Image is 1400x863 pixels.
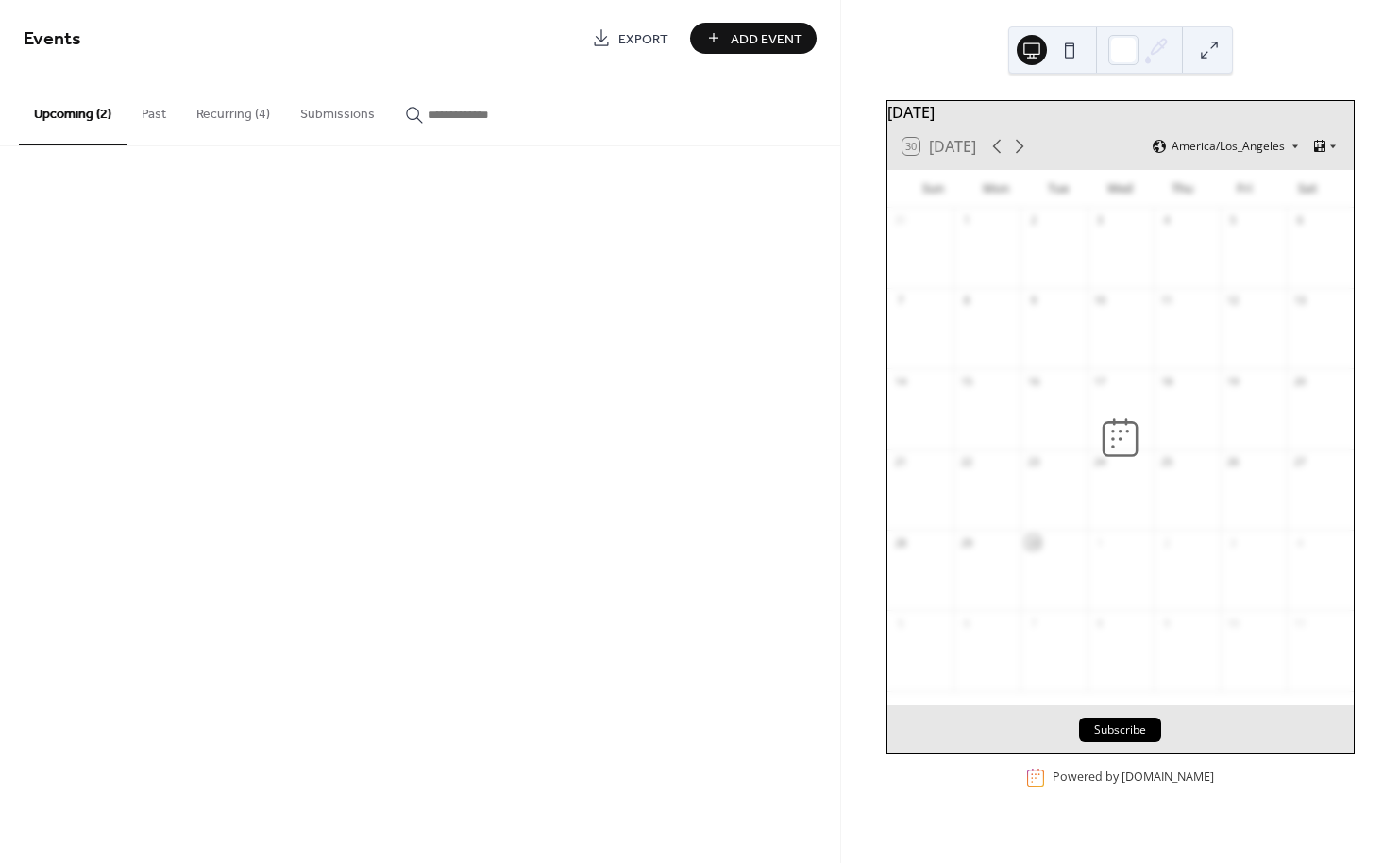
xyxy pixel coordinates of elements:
div: 29 [959,535,973,550]
div: 3 [1226,535,1240,550]
div: 16 [1026,374,1040,388]
div: 24 [1093,455,1107,469]
div: Sat [1276,170,1339,208]
div: 2 [1159,535,1173,550]
div: Wed [1089,170,1152,208]
div: 9 [1159,616,1173,630]
div: 5 [1226,213,1240,228]
div: 15 [959,374,973,388]
div: 21 [893,455,907,469]
button: Add Event [690,23,817,54]
div: 12 [1226,294,1240,308]
button: Subscribe [1079,718,1161,742]
div: 3 [1093,213,1107,228]
div: 10 [1093,294,1107,308]
div: 6 [1292,213,1307,228]
a: [DOMAIN_NAME] [1122,770,1214,786]
button: Recurring (4) [181,76,285,144]
div: 18 [1159,374,1173,388]
div: 2 [1026,213,1040,228]
div: 19 [1226,374,1240,388]
div: 28 [893,535,907,550]
div: Tue [1027,170,1089,208]
div: 1 [1093,535,1107,550]
span: Events [24,21,81,58]
div: 27 [1292,455,1307,469]
span: Export [618,29,668,49]
span: America/Los_Angeles [1172,141,1285,152]
div: 4 [1159,213,1173,228]
div: 9 [1026,294,1040,308]
div: 4 [1292,535,1307,550]
button: Submissions [285,76,390,144]
div: 22 [959,455,973,469]
div: 14 [893,374,907,388]
div: Powered by [1053,770,1214,786]
div: Mon [965,170,1027,208]
div: 7 [1026,616,1040,630]
div: 11 [1159,294,1173,308]
div: 8 [959,294,973,308]
div: 26 [1226,455,1240,469]
div: 30 [1026,535,1040,550]
a: Export [578,23,683,54]
div: Sun [902,170,965,208]
button: Upcoming (2) [19,76,127,145]
div: 20 [1292,374,1307,388]
div: 23 [1026,455,1040,469]
div: 8 [1093,616,1107,630]
div: 11 [1292,616,1307,630]
div: [DATE] [887,101,1354,124]
div: Thu [1152,170,1214,208]
div: Fri [1214,170,1276,208]
div: 7 [893,294,907,308]
div: 1 [959,213,973,228]
div: 13 [1292,294,1307,308]
span: Add Event [731,29,802,49]
div: 10 [1226,616,1240,630]
div: 17 [1093,374,1107,388]
div: 31 [893,213,907,228]
div: 5 [893,616,907,630]
div: 6 [959,616,973,630]
div: 25 [1159,455,1173,469]
button: Past [127,76,181,144]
